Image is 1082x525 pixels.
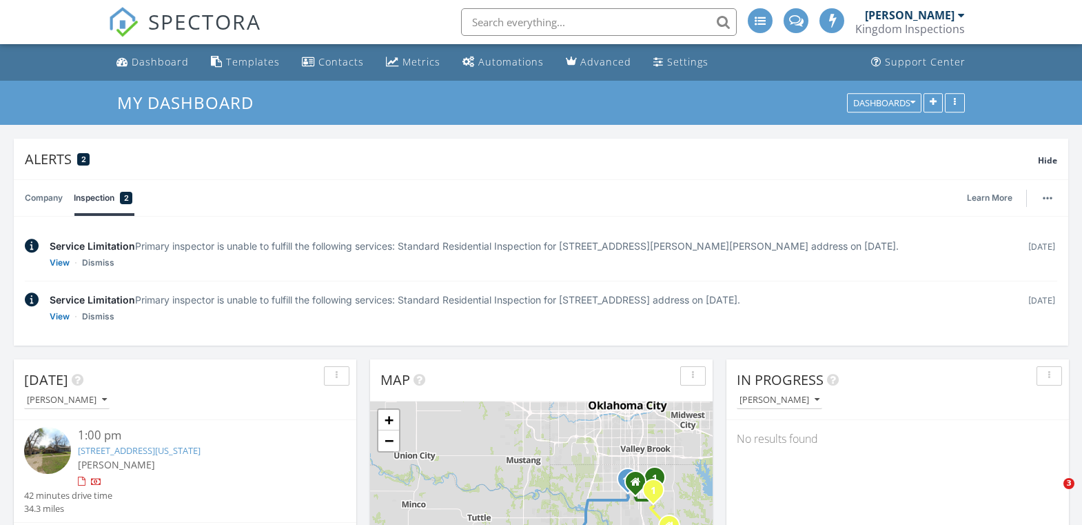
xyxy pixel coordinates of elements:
a: Dismiss [82,310,114,324]
div: 3028 Piper St , Moore, OK 73160 [653,490,662,498]
div: [PERSON_NAME] [865,8,955,22]
a: Advanced [560,50,637,75]
div: Templates [226,55,280,68]
span: [PERSON_NAME] [78,458,155,471]
span: 3 [1063,478,1074,489]
div: Kingdom Inspections [855,22,965,36]
a: Contacts [296,50,369,75]
img: info-2c025b9f2229fc06645a.svg [25,293,39,307]
div: Advanced [580,55,631,68]
button: Dashboards [847,93,921,112]
span: Service Limitation [50,240,135,252]
a: Dismiss [82,256,114,270]
a: Inspection [74,180,132,216]
div: Contacts [318,55,364,68]
a: 1:00 pm [STREET_ADDRESS][US_STATE] [PERSON_NAME] 42 minutes drive time 34.3 miles [24,427,346,515]
div: Primary inspector is unable to fulfill the following services: Standard Residential Inspection fo... [50,239,1015,253]
div: Dashboards [853,98,915,108]
a: My Dashboard [117,91,265,114]
div: Automations [478,55,544,68]
div: Support Center [885,55,966,68]
a: View [50,256,70,270]
i: 1 [651,486,656,496]
div: No results found [726,420,1069,457]
span: Service Limitation [50,294,135,306]
div: Primary inspector is unable to fulfill the following services: Standard Residential Inspection fo... [50,293,1015,307]
div: Metrics [402,55,440,68]
img: info-2c025b9f2229fc06645a.svg [25,239,39,253]
button: [PERSON_NAME] [737,391,822,410]
div: Settings [667,55,708,68]
a: [STREET_ADDRESS][US_STATE] [78,444,201,457]
a: Zoom in [378,410,399,430]
a: Dashboard [111,50,194,75]
a: SPECTORA [108,19,261,48]
span: [DATE] [24,370,68,389]
div: [PERSON_NAME] [739,395,819,405]
a: Automations (Advanced) [457,50,549,75]
a: Support Center [866,50,971,75]
button: [PERSON_NAME] [24,391,110,410]
span: 2 [124,191,129,205]
div: Dashboard [132,55,189,68]
a: Templates [205,50,285,75]
div: [DATE] [1026,293,1057,324]
div: 1616 SE 7th St, Moore, OK 73160 [655,477,663,486]
div: Alerts [25,150,1038,168]
a: Zoom out [378,430,399,451]
div: [DATE] [1026,239,1057,270]
div: 42 minutes drive time [24,489,112,502]
span: Map [380,370,410,389]
a: Learn More [967,191,1021,205]
img: streetview [24,427,71,474]
div: 769 SW 19th St, Moore OK 73160 [635,482,644,490]
div: 1:00 pm [78,427,319,444]
a: Metrics [380,50,446,75]
img: ellipsis-632cfdd7c38ec3a7d453.svg [1043,197,1052,199]
a: Company [25,180,63,216]
span: Hide [1038,155,1057,166]
input: Search everything... [461,8,737,36]
div: [PERSON_NAME] [27,395,107,405]
span: 2 [81,155,86,164]
img: The Best Home Inspection Software - Spectora [108,7,139,37]
span: In Progress [737,370,824,389]
i: 1 [652,474,657,484]
a: Settings [648,50,714,75]
span: SPECTORA [148,7,261,36]
iframe: Intercom live chat [1035,478,1068,511]
div: 34.3 miles [24,502,112,515]
a: View [50,310,70,324]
